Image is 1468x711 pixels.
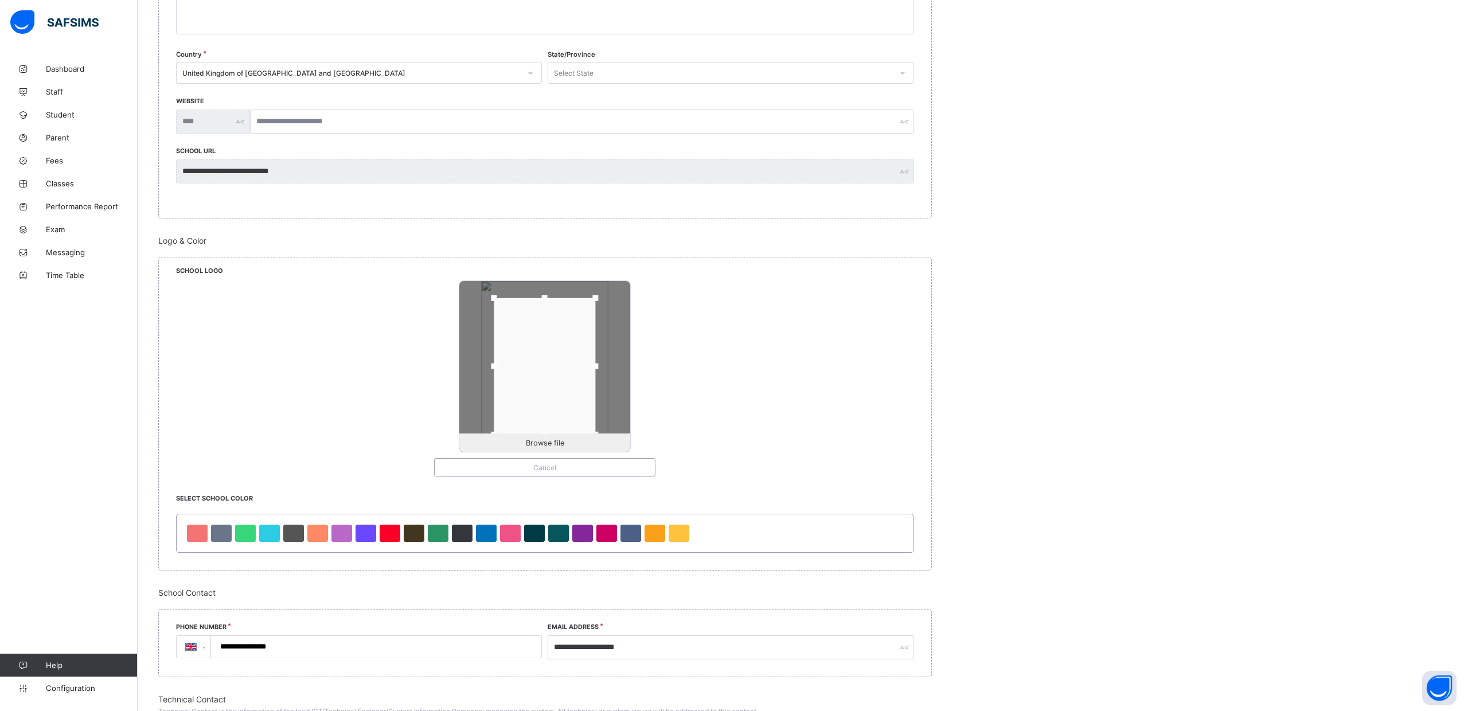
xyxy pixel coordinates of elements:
[158,236,932,245] span: Logo & Color
[548,50,595,58] span: State/Province
[46,87,138,96] span: Staff
[46,271,138,280] span: Time Table
[182,69,521,77] div: United Kingdom of [GEOGRAPHIC_DATA] and [GEOGRAPHIC_DATA]
[46,64,138,73] span: Dashboard
[443,463,646,472] span: Cancel
[46,248,138,257] span: Messaging
[46,156,138,165] span: Fees
[46,133,138,142] span: Parent
[46,110,138,119] span: Student
[1422,671,1457,705] button: Open asap
[176,494,253,502] span: Select School Color
[176,147,216,155] label: SCHOOL URL
[176,623,227,631] label: Phone Number
[176,50,202,58] span: Country
[10,10,99,34] img: safsims
[554,62,594,84] div: Select State
[46,179,138,188] span: Classes
[176,97,204,105] label: Website
[158,588,932,677] div: School Contact
[158,694,932,704] span: Technical Contact
[46,661,137,670] span: Help
[46,225,138,234] span: Exam
[176,267,223,275] span: School Logo
[526,439,564,447] span: Browse file
[46,202,138,211] span: Performance Report
[548,623,599,631] label: Email Address
[158,588,932,597] span: School Contact
[46,683,137,693] span: Configuration
[158,236,932,571] div: Logo & Color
